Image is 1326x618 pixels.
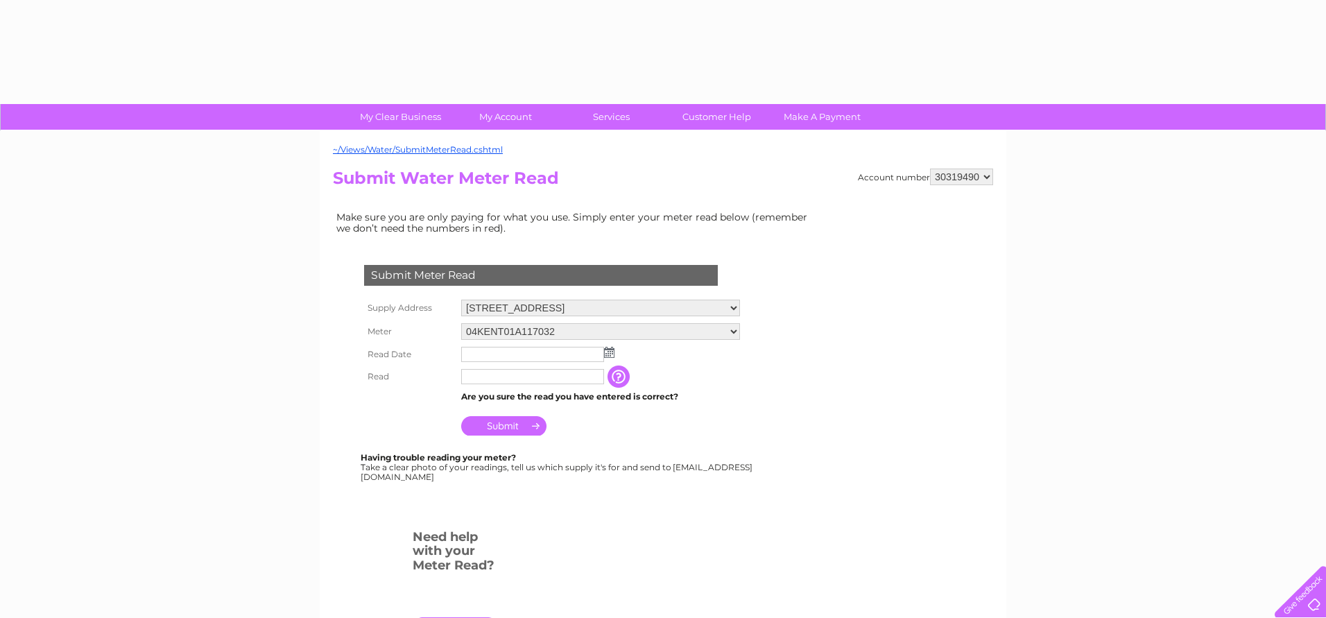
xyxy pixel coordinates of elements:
th: Read Date [361,343,458,366]
div: Take a clear photo of your readings, tell us which supply it's for and send to [EMAIL_ADDRESS][DO... [361,453,755,481]
a: My Clear Business [343,104,458,130]
td: Make sure you are only paying for what you use. Simply enter your meter read below (remember we d... [333,208,818,237]
a: Make A Payment [765,104,879,130]
h2: Submit Water Meter Read [333,169,993,195]
th: Supply Address [361,296,458,320]
a: Customer Help [660,104,774,130]
th: Meter [361,320,458,343]
img: ... [604,347,614,358]
input: Information [608,366,632,388]
a: My Account [449,104,563,130]
b: Having trouble reading your meter? [361,452,516,463]
div: Submit Meter Read [364,265,718,286]
th: Read [361,366,458,388]
a: Services [554,104,669,130]
div: Account number [858,169,993,185]
h3: Need help with your Meter Read? [413,527,498,580]
a: ~/Views/Water/SubmitMeterRead.cshtml [333,144,503,155]
td: Are you sure the read you have entered is correct? [458,388,743,406]
input: Submit [461,416,546,436]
